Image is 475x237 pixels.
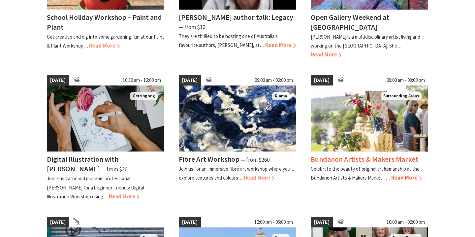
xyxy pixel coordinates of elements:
[244,174,274,181] span: Read More
[391,174,422,181] span: Read More
[311,75,333,85] span: [DATE]
[311,13,389,31] h4: Open Gallery Weekend at [GEOGRAPHIC_DATA]
[311,85,428,152] img: A seleciton of ceramic goods are placed on a table outdoor with river views behind
[251,75,296,85] span: 09:00 am - 02:00 pm
[311,166,420,181] p: Celebrate the beauty of original craftsmanship at the Bundanon Artists & Makers Market –…
[381,92,422,100] span: Surrounding Areas
[179,23,205,31] span: ⁠— from $10
[109,193,140,200] span: Read More
[47,154,118,173] h4: Digital Illustration with [PERSON_NAME]
[179,85,296,152] img: Fibre Art
[47,75,69,85] span: [DATE]
[179,75,201,85] span: [DATE]
[179,33,278,48] p: They are thrilled to be hosting one of Australia’s favourite authors, [PERSON_NAME], at…
[383,217,428,227] span: 10:00 am - 02:00 pm
[179,217,201,227] span: [DATE]
[101,166,127,173] span: ⁠— from $30
[311,51,341,58] span: Read More
[383,75,428,85] span: 09:00 am - 03:00 pm
[179,166,294,181] p: Join us for an immersive fibre art workshop where you’ll explore textures and colours…
[179,75,296,201] a: [DATE] 09:00 am - 02:00 pm Fibre Art Kiama Fibre Art Workshop ⁠— from $260 Join us for an immersi...
[130,92,158,100] span: Gerringong
[272,92,290,100] span: Kiama
[240,156,269,163] span: ⁠— from $260
[119,75,164,85] span: 10:30 am - 12:00 pm
[47,75,164,201] a: [DATE] 10:30 am - 12:00 pm Woman's hands sketching an illustration of a rose on an iPad with a di...
[179,154,239,164] h4: Fibre Art Workshop
[311,34,420,49] p: [PERSON_NAME] is a multidisciplinary artist living and working on the [GEOGRAPHIC_DATA]. She…
[311,154,418,164] h4: Bundanon Artists & Makers Market
[47,34,164,49] p: Get creative and dig into some gardening fun at our Paint & Plant Workshop…
[251,217,296,227] span: 12:00 pm - 05:00 pm
[89,42,120,49] span: Read More
[265,41,296,49] span: Read More
[47,175,144,199] p: Join illustrator and museum professional [PERSON_NAME] for a beginner-friendly Digital Illustrati...
[47,217,69,227] span: [DATE]
[311,85,333,107] button: Click to Favourite Bundanon Artists & Makers Market
[47,85,164,152] img: Woman's hands sketching an illustration of a rose on an iPad with a digital stylus
[311,75,428,201] a: [DATE] 09:00 am - 03:00 pm A seleciton of ceramic goods are placed on a table outdoor with river ...
[311,217,333,227] span: [DATE]
[179,13,293,22] h4: [PERSON_NAME] author talk: Legacy
[47,13,162,31] h4: School Holiday Workshop – Paint and Plant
